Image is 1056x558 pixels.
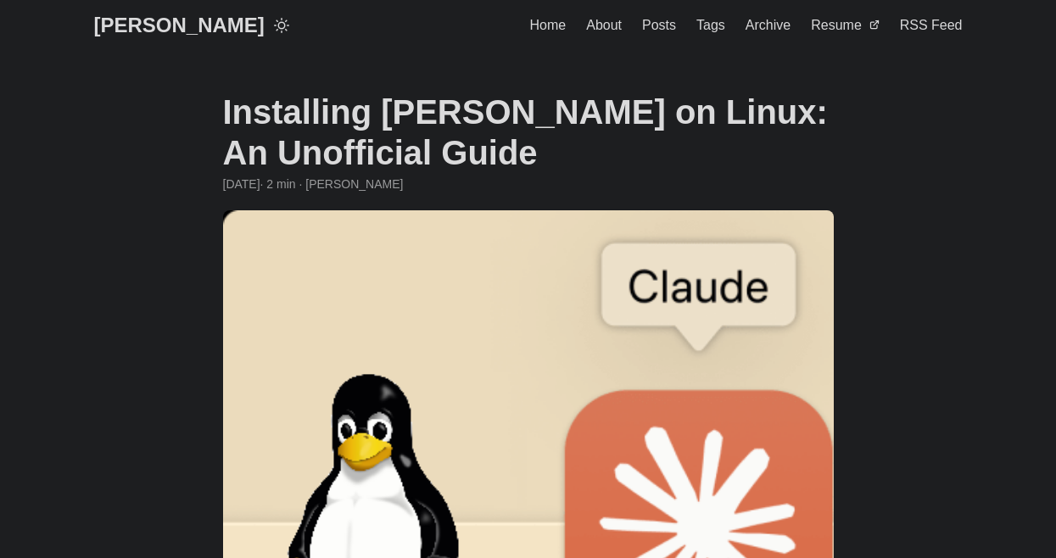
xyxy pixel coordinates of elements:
[900,18,963,32] span: RSS Feed
[530,18,567,32] span: Home
[642,18,676,32] span: Posts
[696,18,725,32] span: Tags
[811,18,862,32] span: Resume
[223,175,834,193] div: · 2 min · [PERSON_NAME]
[223,175,260,193] span: 2025-01-09 21:00:00 +0000 UTC
[223,92,834,173] h1: Installing [PERSON_NAME] on Linux: An Unofficial Guide
[586,18,622,32] span: About
[746,18,791,32] span: Archive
